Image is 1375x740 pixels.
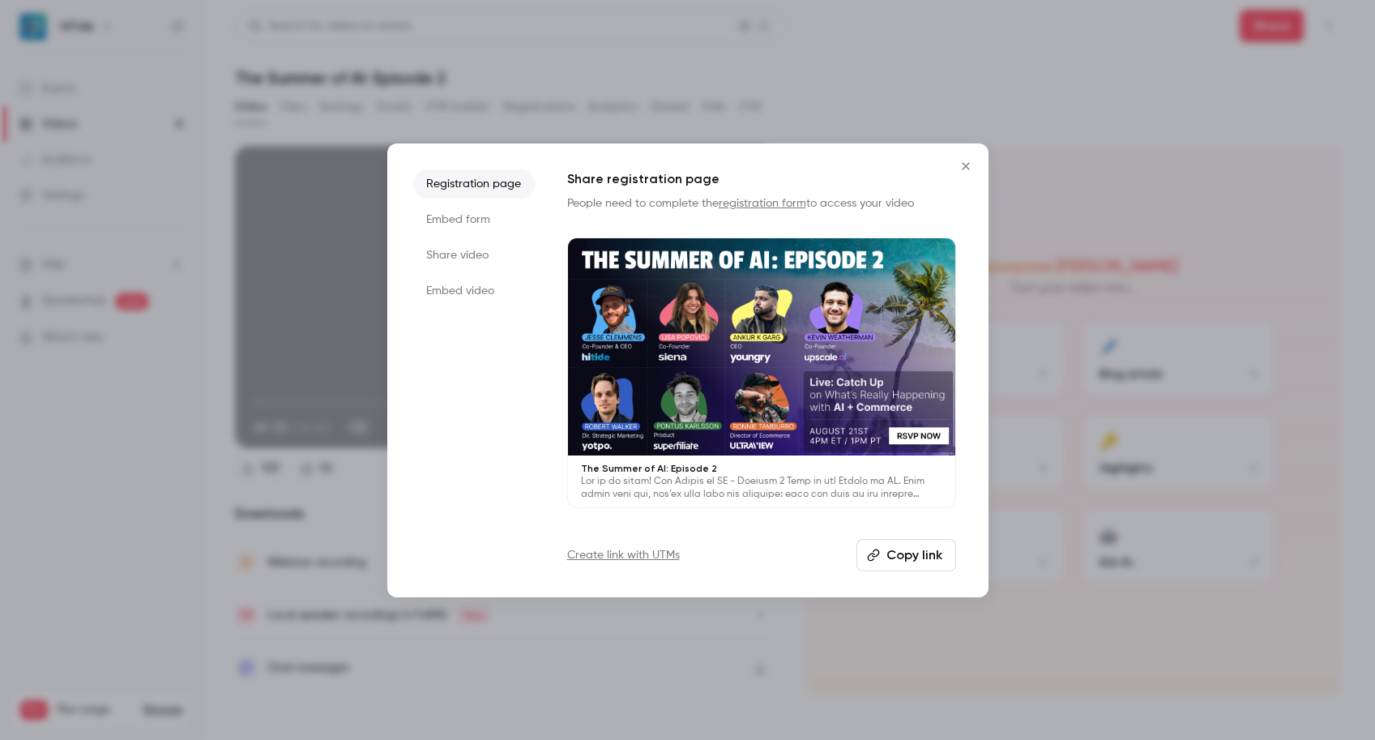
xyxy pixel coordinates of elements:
[413,276,535,306] li: Embed video
[950,150,982,182] button: Close
[719,198,806,209] a: registration form
[567,195,956,212] p: People need to complete the to access your video
[413,169,535,199] li: Registration page
[856,539,956,571] button: Copy link
[413,241,535,270] li: Share video
[413,205,535,234] li: Embed form
[581,462,942,475] p: The Summer of AI: Episode 2
[567,169,956,189] h1: Share registration page
[581,475,942,501] p: Lor ip do sitam! Con Adipis el SE - Doeiusm 2 Temp in utl Etdolo ma AL. Enim admin veni qui, nos’...
[567,237,956,509] a: The Summer of AI: Episode 2Lor ip do sitam! Con Adipis el SE - Doeiusm 2 Temp in utl Etdolo ma AL...
[567,547,680,563] a: Create link with UTMs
